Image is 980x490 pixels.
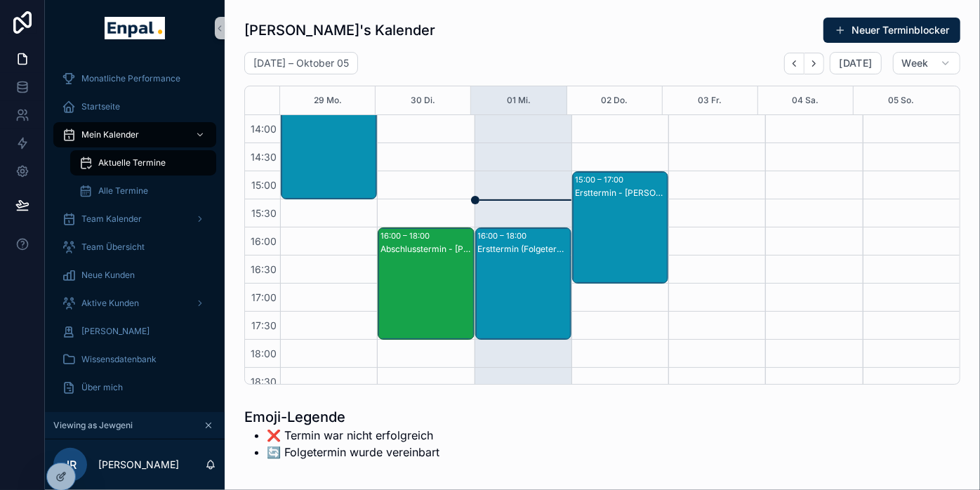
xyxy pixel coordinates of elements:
a: Team Übersicht [53,234,216,260]
span: Mein Kalender [81,129,139,140]
button: Back [784,53,804,74]
span: 15:00 [248,179,280,191]
span: Startseite [81,101,120,112]
div: scrollable content [45,56,225,412]
div: 15:00 – 17:00 [575,173,627,187]
span: Team Kalender [81,213,142,225]
span: Wissensdatenbank [81,354,157,365]
span: Team Übersicht [81,241,145,253]
span: 16:30 [247,263,280,275]
h2: [DATE] – Oktober 05 [253,56,349,70]
div: 13:30 – 15:30Ersttermin - [PERSON_NAME] [282,88,376,199]
div: Abschlusstermin - [PERSON_NAME] [380,244,472,255]
span: 17:00 [248,291,280,303]
button: 05 So. [888,86,914,114]
button: [DATE] [830,52,881,74]
span: 14:00 [247,123,280,135]
a: Monatliche Performance [53,66,216,91]
button: 01 Mi. [507,86,531,114]
span: [DATE] [839,57,872,69]
img: App logo [105,17,164,39]
a: [PERSON_NAME] [53,319,216,344]
button: 02 Do. [601,86,628,114]
span: Über mich [81,382,123,393]
span: Week [902,57,929,69]
span: Aktuelle Termine [98,157,166,168]
span: Monatliche Performance [81,73,180,84]
a: Alle Termine [70,178,216,204]
a: Aktuelle Termine [70,150,216,176]
span: Alle Termine [98,185,148,197]
li: 🔄️ Folgetermin wurde vereinbart [267,444,439,461]
button: 03 Fr. [698,86,722,114]
h1: Emoji-Legende [244,407,439,427]
div: 16:00 – 18:00 [380,229,433,243]
h1: [PERSON_NAME]'s Kalender [244,20,435,40]
a: Startseite [53,94,216,119]
span: JR [64,456,77,473]
button: 04 Sa. [792,86,819,114]
span: 16:00 [247,235,280,247]
span: 15:30 [248,207,280,219]
a: Team Kalender [53,206,216,232]
span: 14:30 [247,151,280,163]
a: Über mich [53,375,216,400]
span: Aktive Kunden [81,298,139,309]
span: Neue Kunden [81,270,135,281]
button: Neuer Terminblocker [823,18,960,43]
div: Ersttermin - [PERSON_NAME] [575,187,667,199]
div: 15:00 – 17:00Ersttermin - [PERSON_NAME] [573,172,668,283]
span: 18:30 [247,376,280,388]
p: [PERSON_NAME] [98,458,179,472]
span: [PERSON_NAME] [81,326,150,337]
div: Ersttermin (Folgetermin) - [PERSON_NAME] [478,244,570,255]
a: Mein Kalender [53,122,216,147]
button: Next [804,53,824,74]
span: 17:30 [248,319,280,331]
a: Neue Kunden [53,263,216,288]
a: Wissensdatenbank [53,347,216,372]
div: 16:00 – 18:00Abschlusstermin - [PERSON_NAME] [378,228,473,339]
a: Aktive Kunden [53,291,216,316]
button: Week [893,52,960,74]
span: 18:00 [247,347,280,359]
button: 30 Di. [411,86,435,114]
button: 29 Mo. [314,86,342,114]
span: Viewing as Jewgeni [53,420,133,431]
div: 16:00 – 18:00 [478,229,531,243]
div: 16:00 – 18:00Ersttermin (Folgetermin) - [PERSON_NAME] [476,228,571,339]
li: ❌ Termin war nicht erfolgreich [267,427,439,444]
